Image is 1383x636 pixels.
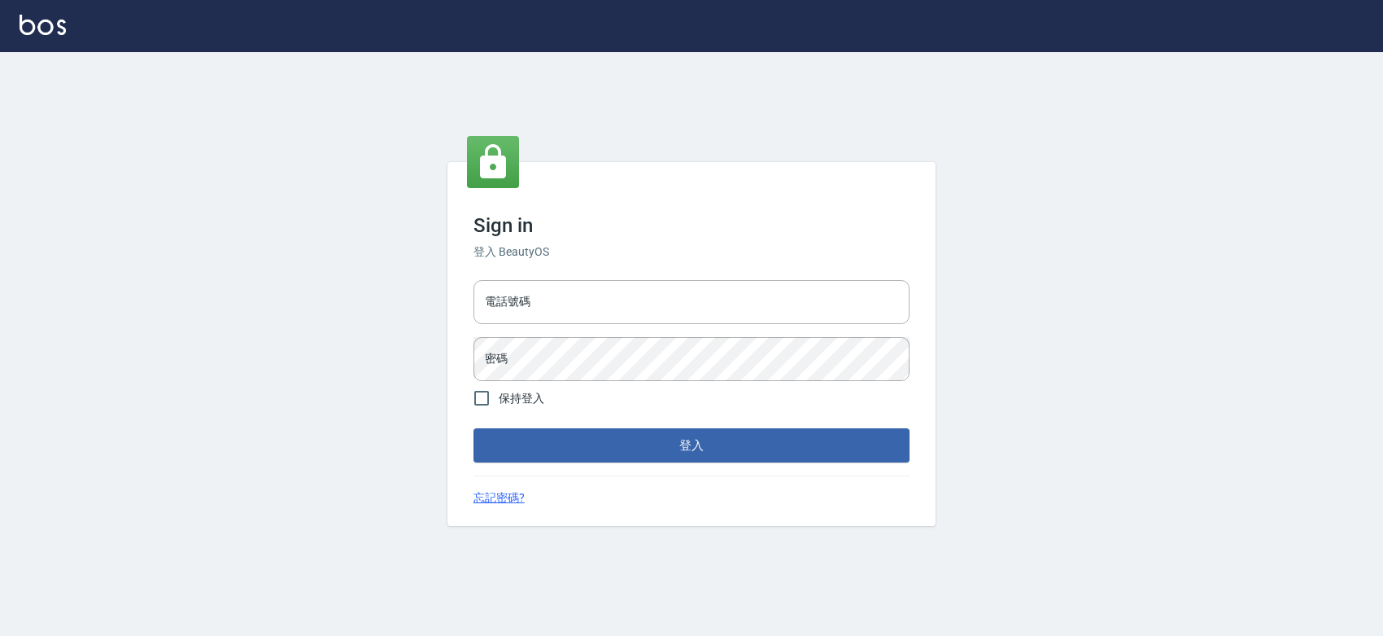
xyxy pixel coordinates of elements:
span: 保持登入 [499,390,544,407]
img: Logo [20,15,66,35]
a: 忘記密碼? [473,489,525,507]
h6: 登入 BeautyOS [473,243,910,261]
button: 登入 [473,428,910,463]
h3: Sign in [473,214,910,237]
